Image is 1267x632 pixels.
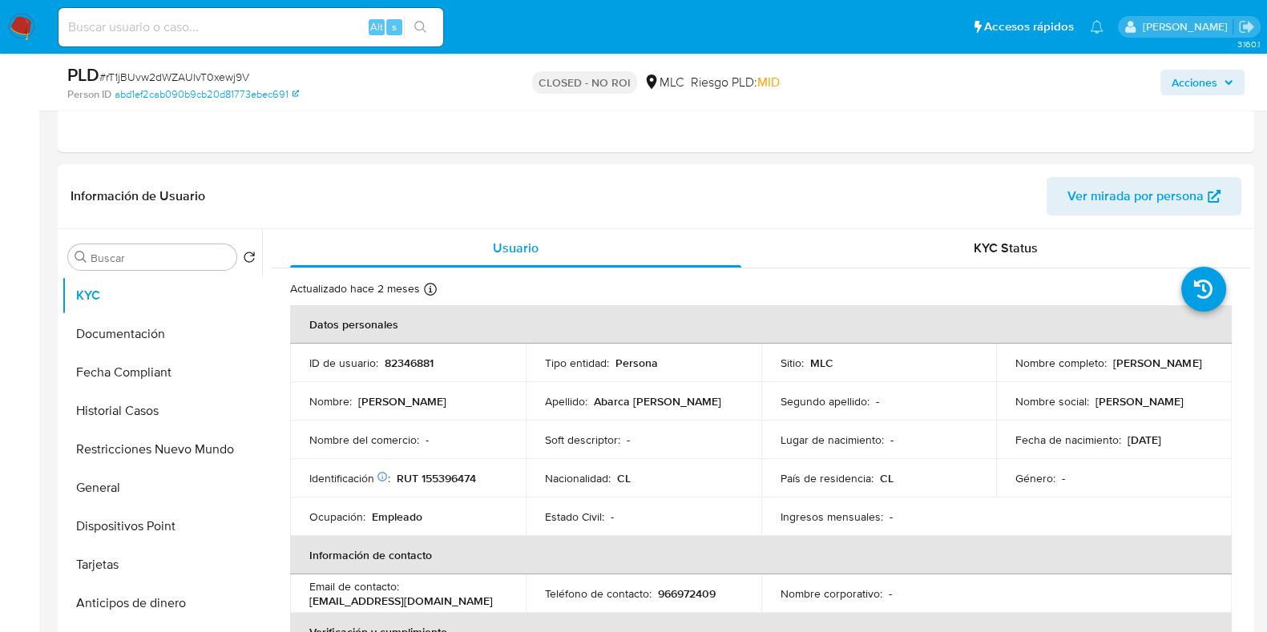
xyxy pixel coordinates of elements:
[1015,471,1055,485] p: Género :
[309,433,419,447] p: Nombre del comercio :
[1113,356,1201,370] p: [PERSON_NAME]
[1047,177,1241,215] button: Ver mirada por persona
[62,353,262,392] button: Fecha Compliant
[1062,471,1065,485] p: -
[545,586,652,601] p: Teléfono de contacto :
[1128,433,1161,447] p: [DATE]
[385,356,434,370] p: 82346881
[1067,177,1204,215] span: Ver mirada por persona
[617,471,631,485] p: CL
[309,356,378,370] p: ID de usuario :
[290,305,1232,344] th: Datos personales
[397,471,476,485] p: RUT 155396474
[615,356,658,370] p: Persona
[243,251,256,268] button: Volver al orden por defecto
[545,356,609,370] p: Tipo entidad :
[781,356,804,370] p: Sitio :
[62,584,262,622] button: Anticipos de dinero
[691,74,780,91] span: Riesgo PLD:
[810,356,833,370] p: MLC
[62,430,262,469] button: Restricciones Nuevo Mundo
[309,394,352,409] p: Nombre :
[1015,394,1089,409] p: Nombre social :
[62,545,262,584] button: Tarjetas
[62,507,262,545] button: Dispositivos Point
[62,315,262,353] button: Documentación
[781,586,882,601] p: Nombre corporativo :
[99,69,249,85] span: # rT1jBUvw2dWZAUlvT0xewj9V
[426,433,429,447] p: -
[545,509,604,524] p: Estado Civil :
[392,19,397,34] span: s
[1238,18,1255,35] a: Salir
[781,433,884,447] p: Lugar de nacimiento :
[309,509,365,524] p: Ocupación :
[1237,38,1259,50] span: 3.160.1
[358,394,446,409] p: [PERSON_NAME]
[372,509,422,524] p: Empleado
[62,392,262,430] button: Historial Casos
[309,471,390,485] p: Identificación :
[62,276,262,315] button: KYC
[1015,356,1107,370] p: Nombre completo :
[658,586,716,601] p: 966972409
[62,469,262,507] button: General
[290,281,420,296] p: Actualizado hace 2 meses
[1015,433,1121,447] p: Fecha de nacimiento :
[1160,70,1245,95] button: Acciones
[545,471,611,485] p: Nacionalidad :
[781,509,883,524] p: Ingresos mensuales :
[627,433,630,447] p: -
[974,239,1038,257] span: KYC Status
[890,433,894,447] p: -
[370,19,383,34] span: Alt
[1172,70,1217,95] span: Acciones
[309,579,399,594] p: Email de contacto :
[611,509,614,524] p: -
[493,239,539,257] span: Usuario
[781,394,870,409] p: Segundo apellido :
[757,73,780,91] span: MID
[404,16,437,38] button: search-icon
[1096,394,1184,409] p: [PERSON_NAME]
[290,536,1232,574] th: Información de contacto
[984,18,1074,35] span: Accesos rápidos
[532,71,637,94] p: CLOSED - NO ROI
[781,471,874,485] p: País de residencia :
[75,251,87,264] button: Buscar
[890,509,893,524] p: -
[644,74,684,91] div: MLC
[1142,19,1233,34] p: camilafernanda.paredessaldano@mercadolibre.cl
[889,586,892,601] p: -
[545,433,620,447] p: Soft descriptor :
[91,251,230,265] input: Buscar
[71,188,205,204] h1: Información de Usuario
[59,17,443,38] input: Buscar usuario o caso...
[594,394,721,409] p: Abarca [PERSON_NAME]
[545,394,587,409] p: Apellido :
[67,87,111,102] b: Person ID
[876,394,879,409] p: -
[1090,20,1104,34] a: Notificaciones
[309,594,493,608] p: [EMAIL_ADDRESS][DOMAIN_NAME]
[115,87,299,102] a: abd1ef2cab090b9cb20d81773ebec691
[67,62,99,87] b: PLD
[880,471,894,485] p: CL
